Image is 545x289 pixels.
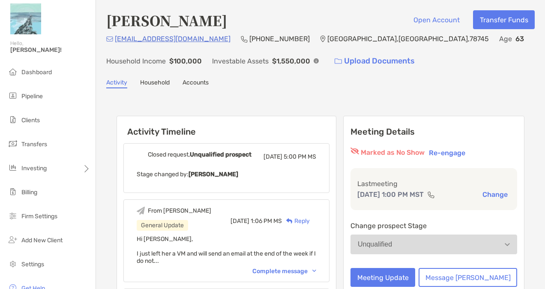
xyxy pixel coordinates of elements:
[189,171,238,178] b: [PERSON_NAME]
[21,69,52,76] span: Dashboard
[515,33,524,44] p: 63
[272,56,310,66] p: $1,550,000
[8,66,18,77] img: dashboard icon
[137,169,316,180] p: Stage changed by:
[115,33,231,44] p: [EMAIL_ADDRESS][DOMAIN_NAME]
[241,36,248,42] img: Phone Icon
[361,148,425,158] p: Marked as No Show
[357,189,424,200] p: [DATE] 1:00 PM MST
[21,165,47,172] span: Investing
[106,56,166,66] p: Household Income
[312,270,316,272] img: Chevron icon
[21,117,40,124] span: Clients
[499,33,512,44] p: Age
[419,268,517,287] button: Message [PERSON_NAME]
[329,52,420,70] a: Upload Documents
[21,213,57,220] span: Firm Settings
[190,151,252,158] b: Unqualified prospect
[252,268,316,275] div: Complete message
[350,235,517,254] button: Unqualified
[183,79,209,88] a: Accounts
[335,58,342,64] img: button icon
[350,126,517,137] p: Meeting Details
[10,3,41,34] img: Zoe Logo
[212,56,269,66] p: Investable Assets
[284,153,316,160] span: 5:00 PM MS
[8,211,18,221] img: firm-settings icon
[8,163,18,173] img: investing icon
[358,241,392,248] div: Unqualified
[320,36,326,42] img: Location Icon
[8,114,18,125] img: clients icon
[10,46,90,54] span: [PERSON_NAME]!
[106,79,127,88] a: Activity
[350,148,359,154] img: red eyr
[350,220,517,231] p: Change prospect Stage
[21,93,43,100] span: Pipeline
[505,243,510,246] img: Open dropdown arrow
[148,151,252,158] div: Closed request,
[473,10,535,29] button: Transfer Funds
[314,58,319,63] img: Info Icon
[251,217,282,225] span: 1:06 PM MS
[8,138,18,149] img: transfers icon
[137,151,145,159] img: Event icon
[21,237,63,244] span: Add New Client
[106,10,227,30] h4: [PERSON_NAME]
[407,10,466,29] button: Open Account
[427,191,435,198] img: communication type
[8,235,18,245] img: add_new_client icon
[169,56,202,66] p: $100,000
[21,189,37,196] span: Billing
[249,33,310,44] p: [PHONE_NUMBER]
[282,217,310,226] div: Reply
[231,217,249,225] span: [DATE]
[426,148,468,158] button: Re-engage
[148,207,211,214] div: From [PERSON_NAME]
[327,33,489,44] p: [GEOGRAPHIC_DATA] , [GEOGRAPHIC_DATA] , 78745
[480,190,510,199] button: Change
[8,90,18,101] img: pipeline icon
[8,187,18,197] img: billing icon
[286,218,293,224] img: Reply icon
[21,261,44,268] span: Settings
[8,259,18,269] img: settings icon
[350,268,415,287] button: Meeting Update
[357,178,510,189] p: Last meeting
[137,235,316,265] span: Hi [PERSON_NAME], I just left her a VM and will send an email at the end of the week if I do not...
[140,79,170,88] a: Household
[21,141,47,148] span: Transfers
[117,116,336,137] h6: Activity Timeline
[264,153,282,160] span: [DATE]
[106,36,113,42] img: Email Icon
